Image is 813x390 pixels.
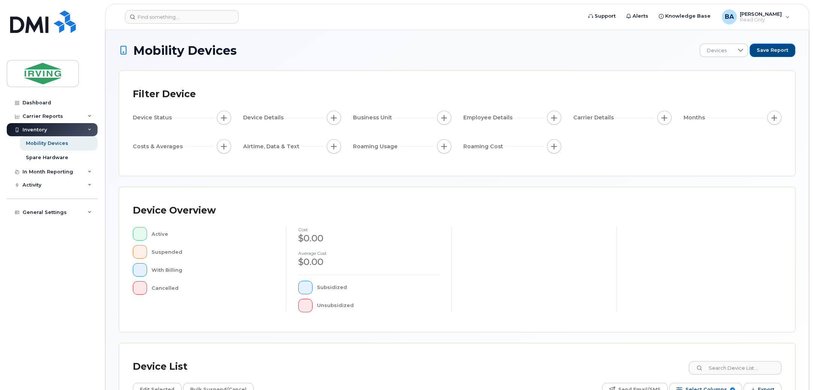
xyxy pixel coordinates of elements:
div: Unsubsidized [317,299,439,312]
div: With Billing [152,263,274,277]
span: Device Status [133,114,174,122]
span: Business Unit [353,114,394,122]
button: Save Report [750,44,795,57]
div: Device Overview [133,201,216,220]
div: Device List [133,357,188,376]
h4: cost [298,227,439,232]
div: Filter Device [133,84,196,104]
div: Cancelled [152,281,274,295]
div: $0.00 [298,232,439,245]
div: Suspended [152,245,274,259]
input: Search Device List ... [689,361,781,375]
div: Active [152,227,274,241]
span: Costs & Averages [133,143,185,151]
span: Employee Details [463,114,515,122]
div: Subsidized [317,281,439,294]
div: $0.00 [298,256,439,268]
span: Save Report [757,47,788,54]
span: Mobility Devices [133,44,237,57]
span: Roaming Cost [463,143,505,151]
span: Carrier Details [573,114,616,122]
span: Months [684,114,707,122]
span: Airtime, Data & Text [243,143,302,151]
h4: Average cost [298,251,439,256]
span: Device Details [243,114,286,122]
span: Roaming Usage [353,143,400,151]
span: Devices [700,44,733,57]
